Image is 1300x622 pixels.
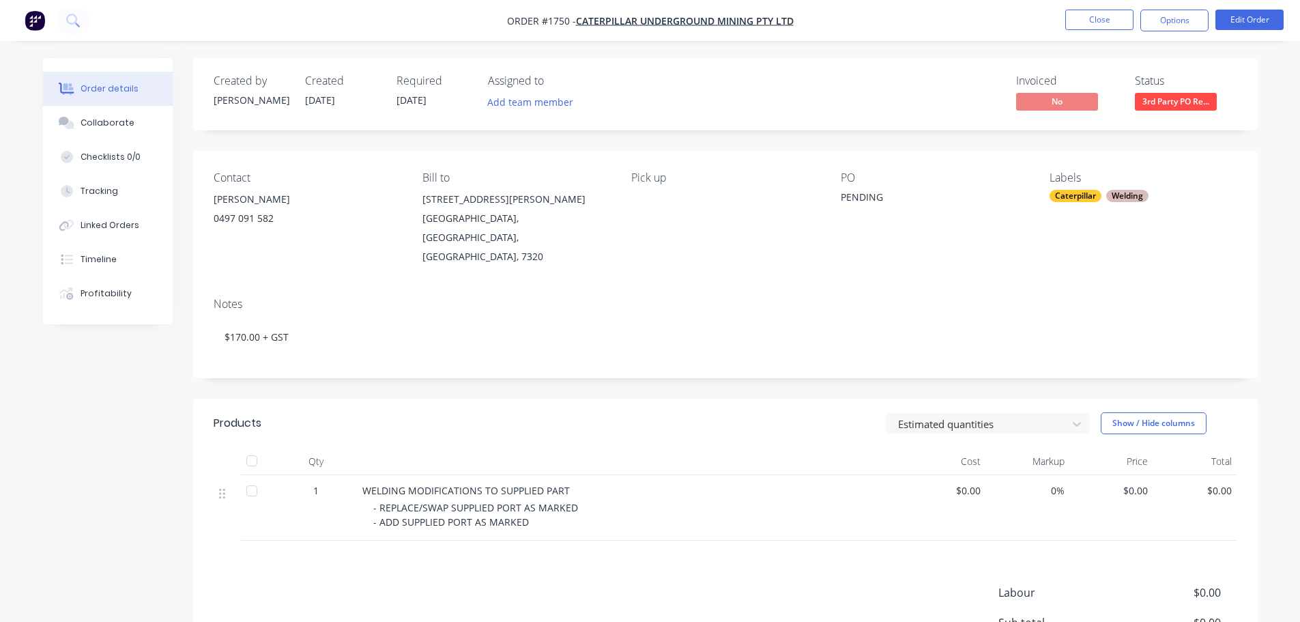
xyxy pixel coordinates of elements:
img: Factory [25,10,45,31]
div: Caterpillar [1050,190,1101,202]
button: Tracking [43,174,173,208]
div: Products [214,415,261,432]
div: Order details [81,83,139,95]
div: Tracking [81,185,118,197]
button: Profitability [43,277,173,311]
span: $0.00 [1075,483,1149,498]
div: 0497 091 582 [214,209,401,228]
span: $0.00 [908,483,981,498]
span: 1 [313,483,319,498]
div: Timeline [81,253,117,266]
div: Linked Orders [81,219,139,231]
div: Pick up [631,171,818,184]
button: Timeline [43,242,173,277]
div: Status [1135,74,1237,87]
div: $170.00 + GST [214,316,1237,358]
div: Created [305,74,380,87]
div: Required [396,74,472,87]
div: Welding [1106,190,1149,202]
div: Invoiced [1016,74,1118,87]
span: [DATE] [396,94,427,107]
div: Collaborate [81,117,134,129]
div: PO [841,171,1028,184]
div: [PERSON_NAME]0497 091 582 [214,190,401,234]
div: PENDING [841,190,1011,209]
div: Total [1153,448,1237,475]
span: - REPLACE/SWAP SUPPLIED PORT AS MARKED - ADD SUPPLIED PORT AS MARKED [373,501,578,528]
div: Assigned to [488,74,624,87]
span: $0.00 [1119,584,1220,601]
span: WELDING MODIFICATIONS TO SUPPLIED PART [362,484,570,497]
div: Labels [1050,171,1237,184]
button: 3rd Party PO Re... [1135,93,1217,113]
button: Collaborate [43,106,173,140]
div: Notes [214,298,1237,311]
span: Order #1750 - [507,14,576,27]
button: Linked Orders [43,208,173,242]
button: Add team member [488,93,581,111]
div: Price [1070,448,1154,475]
span: [DATE] [305,94,335,107]
div: [STREET_ADDRESS][PERSON_NAME] [422,190,609,209]
span: 3rd Party PO Re... [1135,93,1217,110]
div: Created by [214,74,289,87]
button: Checklists 0/0 [43,140,173,174]
button: Show / Hide columns [1101,412,1207,434]
div: Qty [275,448,357,475]
div: [STREET_ADDRESS][PERSON_NAME][GEOGRAPHIC_DATA], [GEOGRAPHIC_DATA], [GEOGRAPHIC_DATA], 7320 [422,190,609,266]
span: Labour [998,584,1120,601]
a: Caterpillar Underground Mining Pty Ltd [576,14,794,27]
button: Close [1065,10,1133,30]
div: Contact [214,171,401,184]
button: Order details [43,72,173,106]
span: $0.00 [1159,483,1232,498]
button: Add team member [480,93,580,111]
div: Profitability [81,287,132,300]
div: [GEOGRAPHIC_DATA], [GEOGRAPHIC_DATA], [GEOGRAPHIC_DATA], 7320 [422,209,609,266]
div: Checklists 0/0 [81,151,141,163]
div: [PERSON_NAME] [214,93,289,107]
button: Options [1140,10,1209,31]
div: Markup [986,448,1070,475]
span: No [1016,93,1098,110]
span: 0% [992,483,1065,498]
div: Cost [903,448,987,475]
div: [PERSON_NAME] [214,190,401,209]
div: Bill to [422,171,609,184]
button: Edit Order [1215,10,1284,30]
